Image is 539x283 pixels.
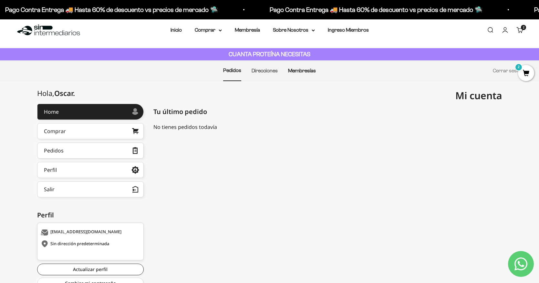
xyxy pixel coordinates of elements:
[44,167,57,173] div: Perfil
[252,68,278,73] a: Direcciones
[44,129,66,134] div: Comprar
[44,187,55,192] div: Salir
[2,5,215,15] p: Pago Contra Entrega 🚚 Hasta 60% de descuento vs precios de mercado 🛸
[73,88,75,98] span: .
[229,51,310,58] strong: CUANTA PROTEÍNA NECESITAS
[328,27,369,33] a: Ingreso Miembros
[37,210,144,220] div: Perfil
[44,148,64,153] div: Pedidos
[273,26,315,34] summary: Sobre Nosotros
[44,109,59,114] div: Home
[523,26,524,29] span: 2
[37,264,144,275] a: Actualizar perfil
[518,70,534,77] a: 2
[37,89,75,97] div: Hola,
[288,68,316,73] a: Membresías
[41,241,139,247] div: Sin dirección predeterminada
[493,68,523,73] a: Cerrar sesión
[37,162,144,178] a: Perfil
[223,68,241,73] a: Pedidos
[153,107,207,117] span: Tu último pedido
[37,181,144,197] button: Salir
[54,88,75,98] span: Oscar
[235,27,260,33] a: Membresía
[515,63,523,71] mark: 2
[266,5,479,15] p: Pago Contra Entrega 🚚 Hasta 60% de descuento vs precios de mercado 🛸
[195,26,222,34] summary: Comprar
[41,229,139,236] div: [EMAIL_ADDRESS][DOMAIN_NAME]
[37,142,144,159] a: Pedidos
[37,123,144,139] a: Comprar
[37,104,144,120] a: Home
[171,27,182,33] a: Inicio
[455,89,502,102] span: Mi cuenta
[153,123,502,131] div: No tienes pedidos todavía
